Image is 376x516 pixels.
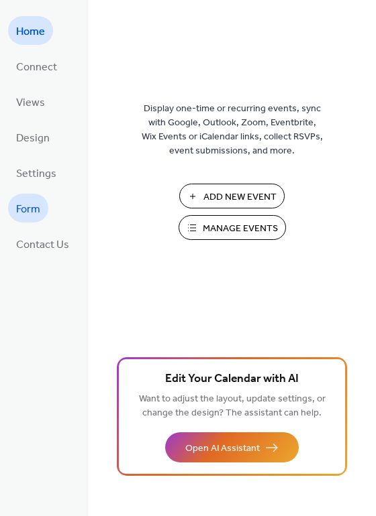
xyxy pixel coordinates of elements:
span: Edit Your Calendar with AI [165,370,299,389]
span: Open AI Assistant [185,442,260,456]
a: Connect [8,52,65,80]
a: Views [8,87,53,116]
span: Design [16,128,50,149]
a: Settings [8,158,64,187]
span: Connect [16,57,57,78]
span: Form [16,199,40,220]
span: Settings [16,164,56,184]
span: Views [16,92,45,113]
button: Open AI Assistant [165,432,299,462]
span: Want to adjust the layout, update settings, or change the design? The assistant can help. [139,390,326,422]
button: Add New Event [179,184,285,208]
button: Manage Events [179,215,286,240]
span: Display one-time or recurring events, sync with Google, Outlook, Zoom, Eventbrite, Wix Events or ... [142,102,323,158]
span: Add New Event [203,190,277,204]
a: Form [8,194,48,222]
a: Contact Us [8,229,77,258]
span: Manage Events [203,222,278,236]
a: Home [8,16,53,45]
a: Design [8,123,58,151]
span: Home [16,21,45,42]
span: Contact Us [16,235,69,255]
